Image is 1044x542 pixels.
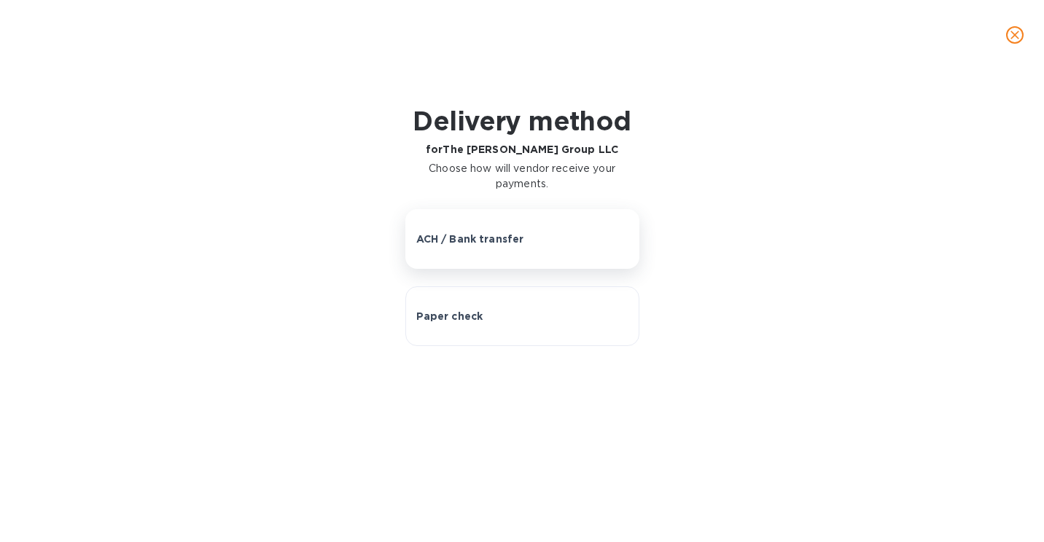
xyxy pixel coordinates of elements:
[416,232,524,246] p: ACH / Bank transfer
[997,17,1032,52] button: close
[405,286,639,346] button: Paper check
[416,309,483,323] p: Paper check
[405,209,639,269] button: ACH / Bank transfer
[405,161,639,192] p: Choose how will vendor receive your payments.
[405,106,639,136] h1: Delivery method
[426,144,618,155] b: for The [PERSON_NAME] Group LLC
